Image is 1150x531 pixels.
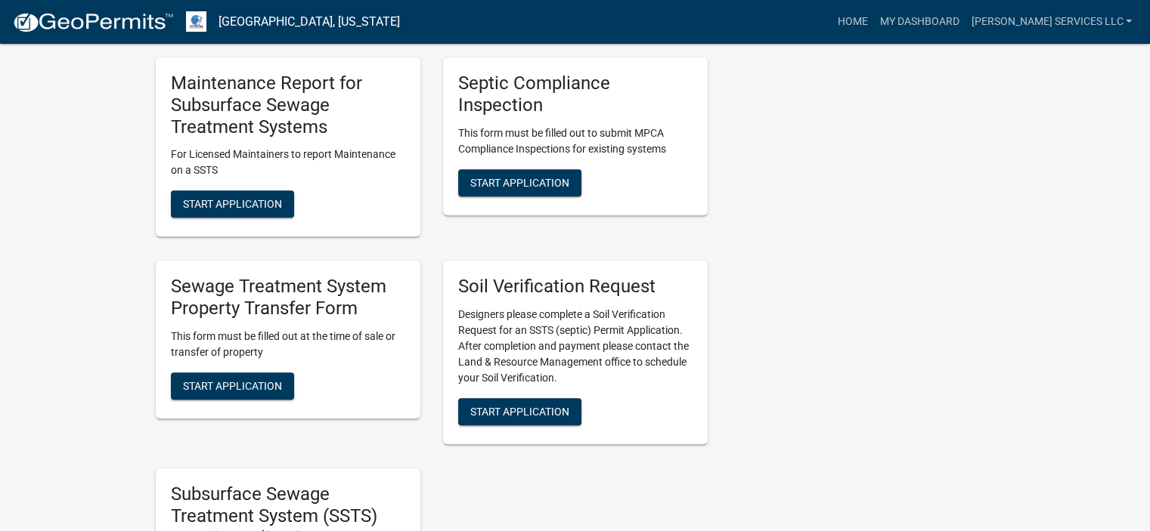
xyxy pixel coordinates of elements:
[171,329,405,360] p: This form must be filled out at the time of sale or transfer of property
[470,176,569,188] span: Start Application
[458,398,581,425] button: Start Application
[831,8,873,36] a: Home
[873,8,965,36] a: My Dashboard
[965,8,1138,36] a: [PERSON_NAME] Services LLC
[219,9,400,35] a: [GEOGRAPHIC_DATA], [US_STATE]
[183,380,282,392] span: Start Application
[183,198,282,210] span: Start Application
[186,11,206,32] img: Otter Tail County, Minnesota
[171,372,294,400] button: Start Application
[458,307,693,386] p: Designers please complete a Soil Verification Request for an SSTS (septic) Permit Application. Af...
[171,190,294,218] button: Start Application
[458,276,693,298] h5: Soil Verification Request
[458,73,693,116] h5: Septic Compliance Inspection
[470,406,569,418] span: Start Application
[458,125,693,157] p: This form must be filled out to submit MPCA Compliance Inspections for existing systems
[171,73,405,137] h5: Maintenance Report for Subsurface Sewage Treatment Systems
[171,276,405,320] h5: Sewage Treatment System Property Transfer Form
[458,169,581,196] button: Start Application
[171,147,405,178] p: For Licensed Maintainers to report Maintenance on a SSTS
